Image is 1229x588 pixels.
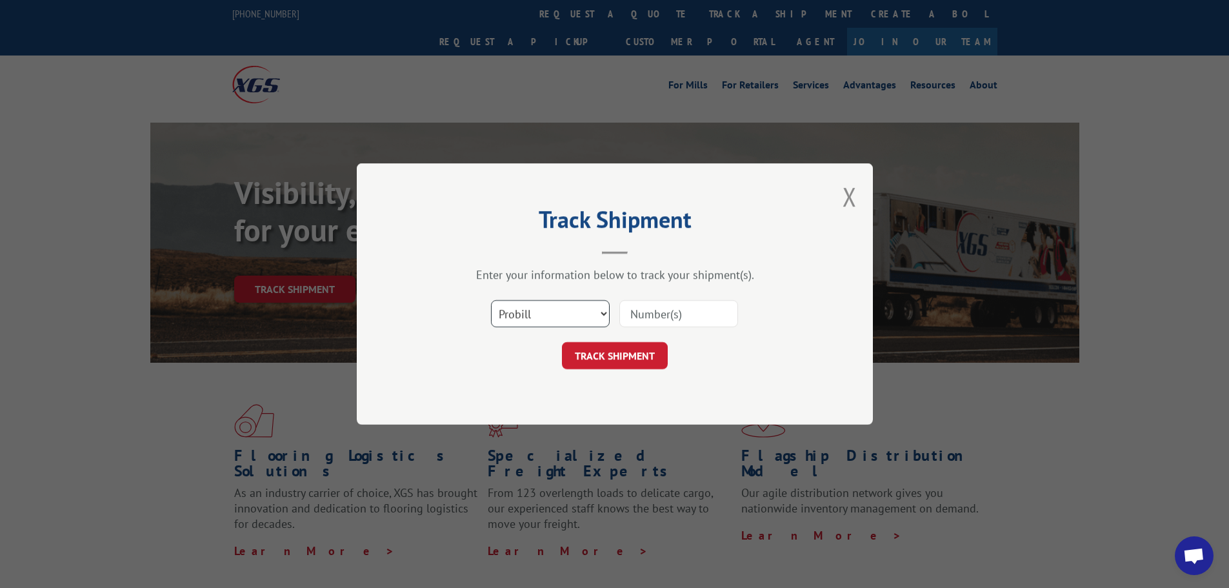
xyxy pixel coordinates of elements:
button: TRACK SHIPMENT [562,342,668,369]
button: Close modal [843,179,857,214]
input: Number(s) [619,300,738,327]
a: Open chat [1175,536,1214,575]
div: Enter your information below to track your shipment(s). [421,267,808,282]
h2: Track Shipment [421,210,808,235]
